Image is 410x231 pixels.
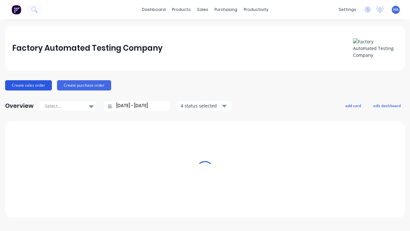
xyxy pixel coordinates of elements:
[181,102,221,109] div: 4 status selected
[5,80,52,90] button: Create sales order
[211,5,241,14] div: purchasing
[177,101,232,111] button: 4 status selected
[341,101,365,110] button: add card
[57,80,111,90] button: Create purchase order
[12,42,163,55] div: Factory Automated Testing Company
[139,5,169,14] a: dashboard
[12,5,21,14] img: Factory
[169,5,194,14] div: products
[194,5,211,14] div: sales
[369,101,405,110] button: edit dashboard
[241,5,272,14] div: productivity
[353,38,398,58] img: Factory Automated Testing Company
[393,7,398,13] span: HA
[5,99,34,112] div: Overview
[335,5,359,14] div: settings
